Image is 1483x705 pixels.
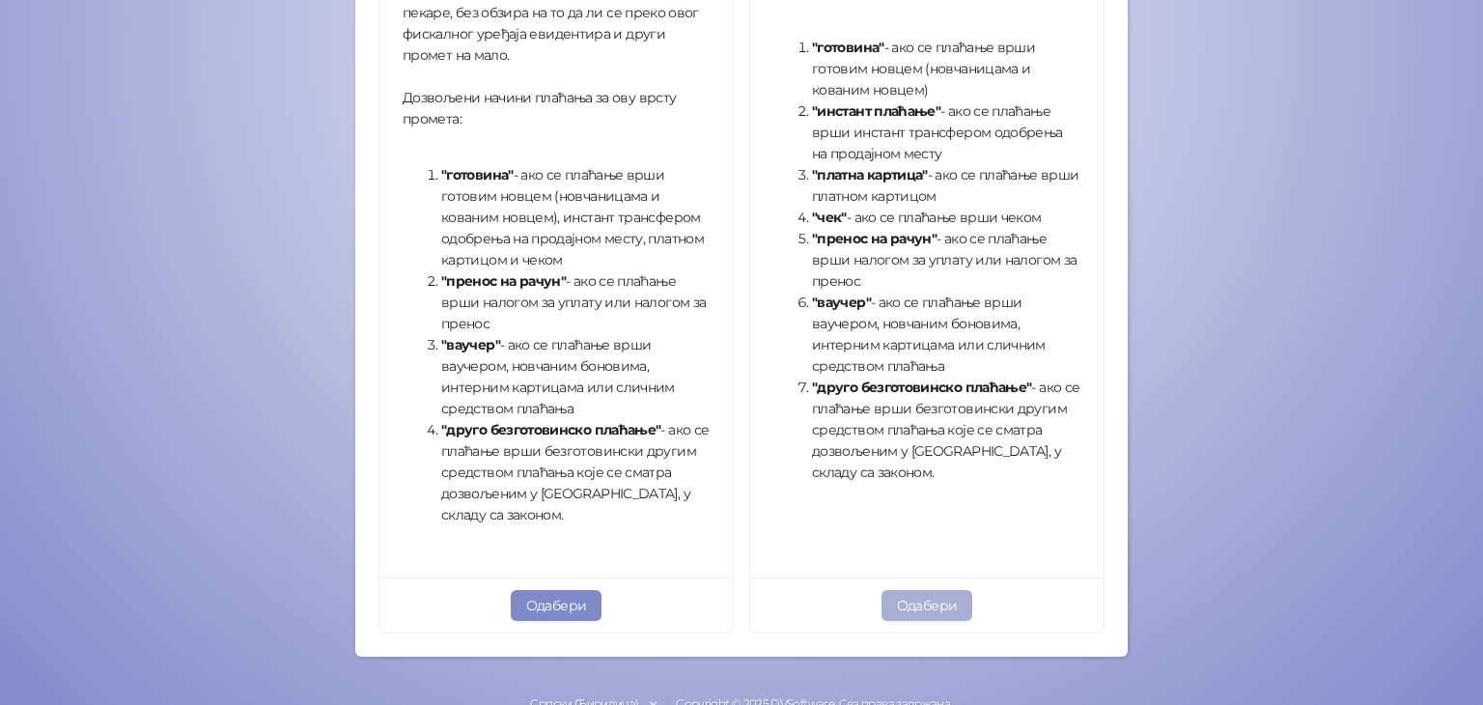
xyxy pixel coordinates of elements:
[812,292,1080,377] li: - ако се плаћање врши ваучером, новчаним боновима, интерним картицама или сличним средством плаћања
[812,164,1080,207] li: - ако се плаћање врши платном картицом
[812,166,928,183] strong: "платна картица"
[812,228,1080,292] li: - ако се плаћање врши налогом за уплату или налогом за пренос
[812,294,871,311] strong: "ваучер"
[812,207,1080,228] li: - ако се плаћање врши чеком
[812,377,1080,483] li: - ако се плаћање врши безготовински другим средством плаћања које се сматра дозвољеним у [GEOGRAP...
[812,100,1080,164] li: - ако се плаћање врши инстант трансфером одобрења на продајном месту
[812,209,847,226] strong: "чек"
[881,590,973,621] button: Одабери
[441,164,710,270] li: - ако се плаћање врши готовим новцем (новчаницама и кованим новцем), инстант трансфером одобрења ...
[441,270,710,334] li: - ако се плаћање врши налогом за уплату или налогом за пренос
[812,102,940,120] strong: "инстант плаћање"
[441,336,500,353] strong: "ваучер"
[441,421,660,438] strong: "друго безготовинско плаћање"
[441,419,710,525] li: - ако се плаћање врши безготовински другим средством плаћања које се сматра дозвољеним у [GEOGRAP...
[812,39,884,56] strong: "готовина"
[441,334,710,419] li: - ако се плаћање врши ваучером, новчаним боновима, интерним картицама или сличним средством плаћања
[441,166,514,183] strong: "готовина"
[812,230,937,247] strong: "пренос на рачун"
[511,590,602,621] button: Одабери
[441,272,566,290] strong: "пренос на рачун"
[812,37,1080,100] li: - ако се плаћање врши готовим новцем (новчаницама и кованим новцем)
[812,379,1031,396] strong: "друго безготовинско плаћање"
